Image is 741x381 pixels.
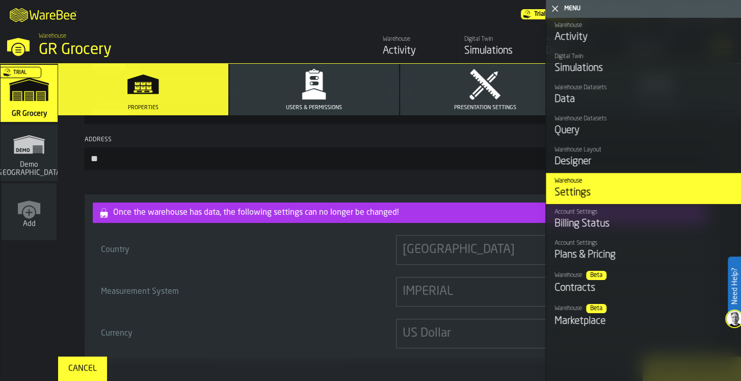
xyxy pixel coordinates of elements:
span: Users & Permissions [286,105,342,111]
label: button-toolbar-Address [85,136,714,170]
div: DropdownMenuValue-US [403,242,694,258]
span: Properties [128,105,158,111]
div: Warehouse [383,36,447,43]
div: Measurement SystemDropdownMenuValue-IMPERIAL [99,277,700,307]
label: Need Help? [729,258,740,315]
div: Measurement System [99,282,394,302]
div: Country [99,240,394,260]
a: link-to-/wh/i/e451d98b-95f6-4604-91ff-c80219f9c36d/pricing/ [521,9,581,19]
div: alert-Once the warehouse has data, the following settings can no longer be changed! [93,202,706,223]
div: DropdownMenuValue-IMPERIAL [403,284,694,300]
div: Address [85,136,714,143]
span: Trial [13,70,27,75]
a: link-to-/wh/i/e451d98b-95f6-4604-91ff-c80219f9c36d/data [537,31,619,63]
a: link-to-/wh/new [2,183,57,242]
div: Digital Twin [464,36,529,43]
div: Activity [383,44,447,58]
div: DropdownMenuValue-USD [403,325,694,342]
div: Menu Subscription [521,9,581,19]
span: Add [23,220,36,228]
div: Simulations [464,44,529,58]
button: button-Cancel [58,357,107,381]
a: link-to-/wh/i/e451d98b-95f6-4604-91ff-c80219f9c36d/simulations [456,31,537,63]
input: button-toolbar-Address [85,147,714,170]
div: CurrencyDropdownMenuValue-USD [99,319,700,348]
span: Warehouse [39,33,66,40]
div: Cancel [64,363,101,375]
a: link-to-/wh/i/e451d98b-95f6-4604-91ff-c80219f9c36d/feed/ [374,31,456,63]
div: Once the warehouse has data, the following settings can no longer be changed! [113,207,702,219]
div: GR Grocery [39,41,314,59]
div: Currency [99,323,394,344]
span: Trial [534,11,545,18]
a: link-to-/wh/i/e451d98b-95f6-4604-91ff-c80219f9c36d/simulations [1,65,58,124]
a: link-to-/wh/i/16932755-72b9-4ea4-9c69-3f1f3a500823/simulations [1,124,58,183]
span: Presentation Settings [454,105,516,111]
div: CountryDropdownMenuValue-US [99,235,700,265]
